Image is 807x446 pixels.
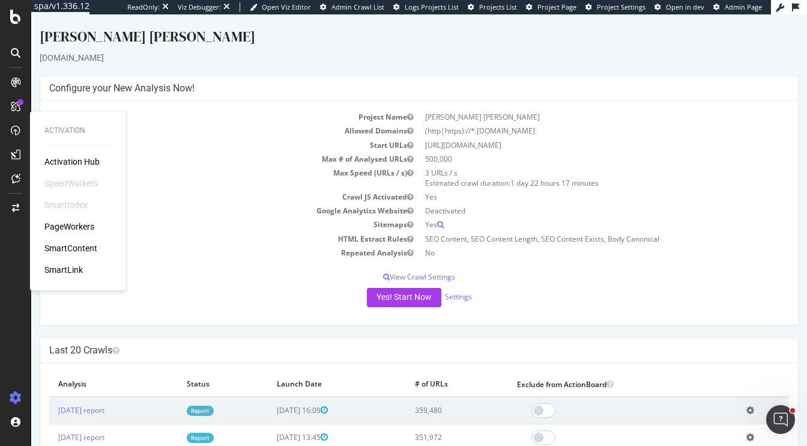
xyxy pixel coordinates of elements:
span: 1 day 22 hours 17 minutes [479,163,567,174]
span: Project Settings [597,2,645,11]
a: Projects List [468,2,517,12]
a: Report [156,391,183,402]
div: SpeedWorkers [44,177,98,189]
div: Activation [44,126,112,136]
th: Status [147,358,237,382]
td: Project Name [18,96,388,109]
a: [DATE] report [27,418,73,428]
td: Max Speed (URLs / s) [18,151,388,176]
div: SmartIndex [44,199,88,211]
td: Allowed Domains [18,109,388,123]
a: Project Page [526,2,576,12]
th: Analysis [18,358,147,382]
span: Open Viz Editor [262,2,311,11]
td: HTML Extract Rules [18,218,388,231]
td: 359,480 [375,382,477,410]
a: PageWorkers [44,221,94,233]
a: Settings [414,277,441,287]
iframe: Intercom live chat [766,405,795,434]
a: Open Viz Editor [250,2,311,12]
td: 351,972 [375,409,477,436]
button: Yes! Start Now [336,273,410,293]
h4: Configure your New Analysis Now! [18,68,758,80]
span: Admin Crawl List [331,2,384,11]
a: Activation Hub [44,156,100,168]
td: Sitemaps [18,203,388,217]
td: Repeated Analysis [18,231,388,245]
a: Report [156,418,183,429]
td: [URL][DOMAIN_NAME] [388,124,758,138]
th: # of URLs [375,358,477,382]
td: (http|https)://*.[DOMAIN_NAME] [388,109,758,123]
a: Admin Crawl List [320,2,384,12]
a: [DATE] report [27,391,73,401]
a: Admin Page [713,2,762,12]
td: Yes [388,176,758,189]
div: ReadOnly: [127,2,160,12]
td: Deactivated [388,189,758,203]
h4: Last 20 Crawls [18,330,758,342]
span: [DATE] 13:45 [246,418,297,428]
td: 500,000 [388,138,758,151]
a: Open in dev [654,2,704,12]
td: Yes [388,203,758,217]
th: Launch Date [237,358,375,382]
span: [DATE] 16:09 [246,391,297,401]
div: [PERSON_NAME] [PERSON_NAME] [8,12,767,37]
span: Logs Projects List [405,2,459,11]
a: Logs Projects List [393,2,459,12]
div: Viz Debugger: [178,2,221,12]
td: Max # of Analysed URLs [18,138,388,151]
td: Crawl JS Activated [18,176,388,189]
a: Project Settings [585,2,645,12]
td: Start URLs [18,124,388,138]
div: [DOMAIN_NAME] [8,37,767,49]
span: Project Page [537,2,576,11]
td: Google Analytics Website [18,189,388,203]
td: [PERSON_NAME] [PERSON_NAME] [388,96,758,109]
td: SEO Content, SEO Content Length, SEO Content Exists, Body Canonical [388,218,758,231]
span: Admin Page [725,2,762,11]
p: View Crawl Settings [18,257,758,267]
td: 3 URLs / s Estimated crawl duration: [388,151,758,176]
th: Exclude from ActionBoard [477,358,706,382]
a: SmartContent [44,242,97,254]
span: Open in dev [666,2,704,11]
td: No [388,231,758,245]
a: SmartLink [44,264,83,276]
span: Projects List [479,2,517,11]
